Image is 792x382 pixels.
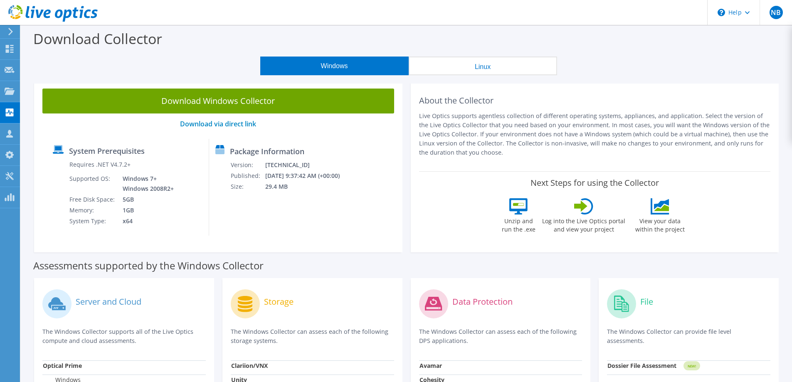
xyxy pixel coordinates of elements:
[42,89,394,113] a: Download Windows Collector
[42,327,206,345] p: The Windows Collector supports all of the Live Optics compute and cloud assessments.
[230,181,265,192] td: Size:
[260,57,409,75] button: Windows
[69,147,145,155] label: System Prerequisites
[69,216,116,227] td: System Type:
[69,205,116,216] td: Memory:
[231,362,268,370] strong: Clariion/VNX
[33,29,162,48] label: Download Collector
[607,327,770,345] p: The Windows Collector can provide file level assessments.
[265,160,351,170] td: [TECHNICAL_ID]
[630,214,690,234] label: View your data within the project
[116,216,175,227] td: x64
[231,327,394,345] p: The Windows Collector can assess each of the following storage systems.
[76,298,141,306] label: Server and Cloud
[264,298,294,306] label: Storage
[230,170,265,181] td: Published:
[499,214,538,234] label: Unzip and run the .exe
[265,181,351,192] td: 29.4 MB
[419,111,771,157] p: Live Optics supports agentless collection of different operating systems, appliances, and applica...
[640,298,653,306] label: File
[33,261,264,270] label: Assessments supported by the Windows Collector
[452,298,513,306] label: Data Protection
[265,170,351,181] td: [DATE] 9:37:42 AM (+00:00)
[180,119,256,128] a: Download via direct link
[530,178,659,188] label: Next Steps for using the Collector
[230,147,304,155] label: Package Information
[419,96,771,106] h2: About the Collector
[116,194,175,205] td: 5GB
[69,194,116,205] td: Free Disk Space:
[69,160,131,169] label: Requires .NET V4.7.2+
[607,362,676,370] strong: Dossier File Assessment
[688,364,696,368] tspan: NEW!
[116,173,175,194] td: Windows 7+ Windows 2008R2+
[419,362,442,370] strong: Avamar
[230,160,265,170] td: Version:
[770,6,783,19] span: NB
[69,173,116,194] td: Supported OS:
[116,205,175,216] td: 1GB
[419,327,582,345] p: The Windows Collector can assess each of the following DPS applications.
[409,57,557,75] button: Linux
[542,214,626,234] label: Log into the Live Optics portal and view your project
[718,9,725,16] svg: \n
[43,362,82,370] strong: Optical Prime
